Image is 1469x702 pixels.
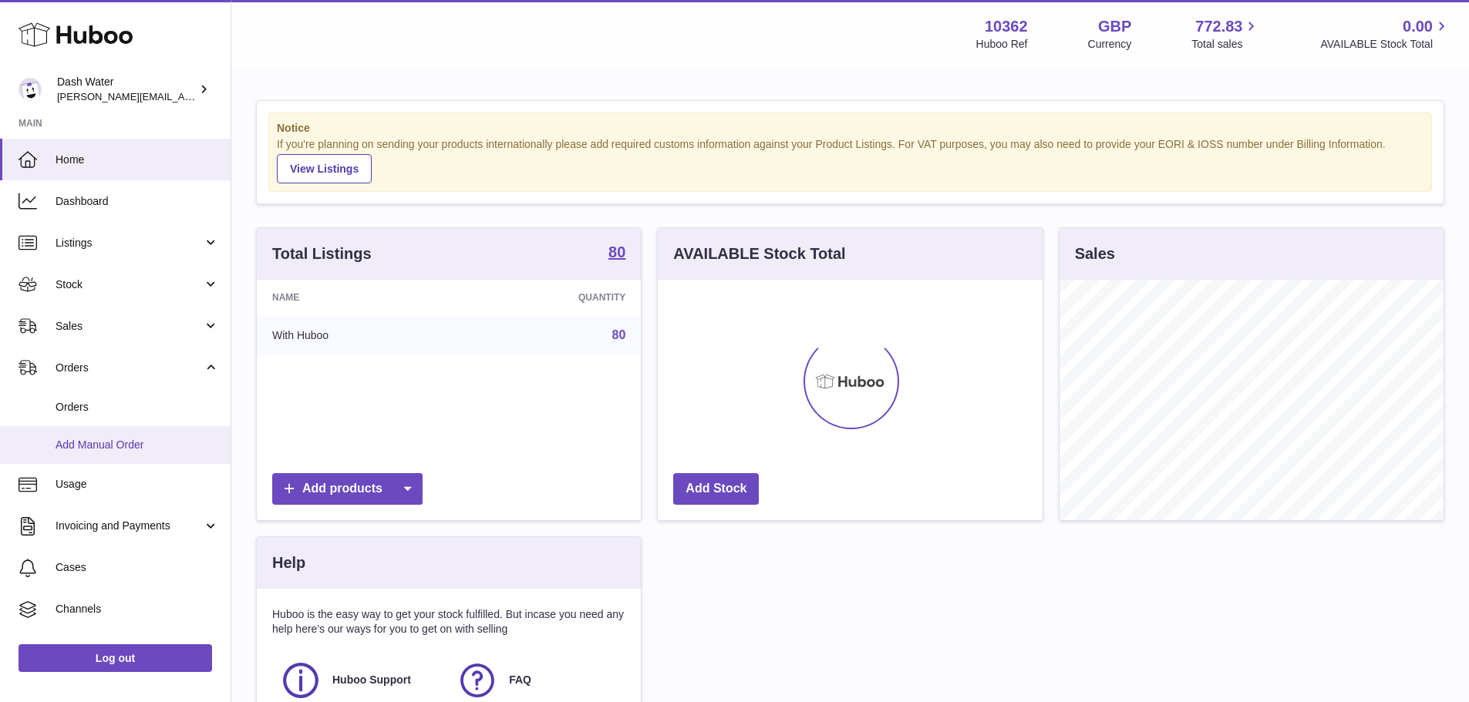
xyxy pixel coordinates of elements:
[277,154,372,183] a: View Listings
[56,194,219,209] span: Dashboard
[19,644,212,672] a: Log out
[19,78,42,101] img: james@dash-water.com
[56,438,219,452] span: Add Manual Order
[1320,37,1450,52] span: AVAILABLE Stock Total
[272,553,305,573] h3: Help
[457,660,618,701] a: FAQ
[257,280,460,315] th: Name
[277,121,1424,136] strong: Notice
[673,244,845,264] h3: AVAILABLE Stock Total
[56,519,203,533] span: Invoicing and Payments
[1320,16,1450,52] a: 0.00 AVAILABLE Stock Total
[612,328,626,341] a: 80
[272,607,625,637] p: Huboo is the easy way to get your stock fulfilled. But incase you need any help here's our ways f...
[1191,16,1260,52] a: 772.83 Total sales
[272,473,423,505] a: Add products
[257,315,460,355] td: With Huboo
[56,277,203,292] span: Stock
[56,319,203,334] span: Sales
[509,673,531,687] span: FAQ
[56,602,219,616] span: Channels
[332,673,411,687] span: Huboo Support
[1088,37,1132,52] div: Currency
[56,400,219,415] span: Orders
[673,473,759,505] a: Add Stock
[277,137,1424,183] div: If you're planning on sending your products internationally please add required customs informati...
[56,236,203,250] span: Listings
[608,244,625,260] strong: 80
[57,75,196,104] div: Dash Water
[1075,244,1115,264] h3: Sales
[1195,16,1242,37] span: 772.83
[1098,16,1131,37] strong: GBP
[56,361,203,375] span: Orders
[57,90,309,102] span: [PERSON_NAME][EMAIL_ADDRESS][DOMAIN_NAME]
[280,660,441,701] a: Huboo Support
[985,16,1028,37] strong: 10362
[1403,16,1433,37] span: 0.00
[56,477,219,492] span: Usage
[460,280,641,315] th: Quantity
[1191,37,1260,52] span: Total sales
[56,560,219,575] span: Cases
[272,244,372,264] h3: Total Listings
[608,244,625,263] a: 80
[976,37,1028,52] div: Huboo Ref
[56,153,219,167] span: Home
